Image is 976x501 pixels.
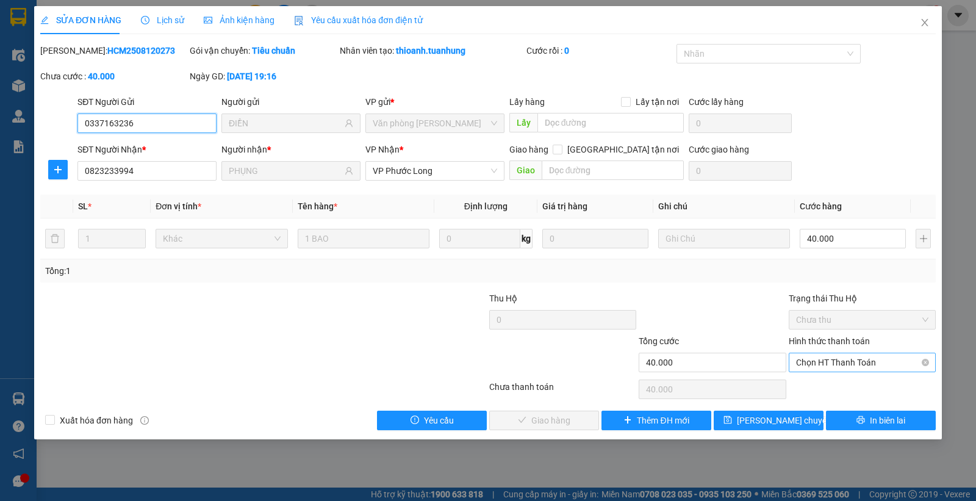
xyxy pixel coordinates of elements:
span: user [345,119,353,128]
span: In biên lai [870,414,905,427]
label: Hình thức thanh toán [789,336,870,346]
span: Văn phòng Hồ Chí Minh [373,114,497,132]
input: VD: Bàn, Ghế [298,229,429,248]
span: clock-circle [141,16,149,24]
input: Tên người gửi [229,117,342,130]
div: SĐT Người Nhận [77,143,217,156]
div: Gói vận chuyển: [190,44,337,57]
input: 0 [542,229,648,248]
span: SỬA ĐƠN HÀNG [40,15,121,25]
input: Tên người nhận [229,164,342,178]
button: printerIn biên lai [826,411,936,430]
button: plusThêm ĐH mới [601,411,711,430]
span: VP Nhận [365,145,400,154]
div: Chưa thanh toán [488,380,637,402]
span: Đơn vị tính [156,201,201,211]
div: Tổng: 1 [45,264,378,278]
input: Ghi Chú [658,229,790,248]
div: Chưa cước : [40,70,187,83]
span: Lấy tận nơi [631,95,684,109]
span: Lấy [509,113,537,132]
input: Dọc đường [537,113,684,132]
span: Giá trị hàng [542,201,587,211]
span: plus [623,416,632,425]
span: kg [520,229,533,248]
span: Giao hàng [509,145,548,154]
span: VP Phước Long [373,162,497,180]
b: Tiêu chuẩn [252,46,295,56]
span: close [920,18,930,27]
span: Định lượng [464,201,508,211]
b: 40.000 [88,71,115,81]
button: plus [916,229,931,248]
span: Yêu cầu xuất hóa đơn điện tử [294,15,423,25]
span: Lịch sử [141,15,184,25]
div: Trạng thái Thu Hộ [789,292,936,305]
span: [GEOGRAPHIC_DATA] tận nơi [562,143,684,156]
div: Cước rồi : [526,44,673,57]
button: checkGiao hàng [489,411,599,430]
input: Cước giao hàng [689,161,792,181]
span: Ảnh kiện hàng [204,15,274,25]
div: [PERSON_NAME]: [40,44,187,57]
span: Chọn HT Thanh Toán [796,353,928,372]
th: Ghi chú [653,195,795,218]
div: Người gửi [221,95,361,109]
span: picture [204,16,212,24]
span: Chưa thu [796,311,928,329]
span: Lấy hàng [509,97,545,107]
span: [PERSON_NAME] chuyển hoàn [737,414,853,427]
label: Cước giao hàng [689,145,749,154]
button: plus [48,160,68,179]
input: Cước lấy hàng [689,114,792,133]
button: delete [45,229,65,248]
div: Người nhận [221,143,361,156]
span: Tổng cước [639,336,679,346]
b: [DATE] 19:16 [227,71,276,81]
span: close-circle [922,359,929,366]
span: printer [856,416,865,425]
span: plus [49,165,67,175]
span: save [723,416,732,425]
b: 0 [564,46,569,56]
b: HCM2508120273 [107,46,175,56]
input: Dọc đường [542,160,684,180]
span: edit [40,16,49,24]
span: Giao [509,160,542,180]
div: SĐT Người Gửi [77,95,217,109]
div: Nhân viên tạo: [340,44,525,57]
b: thioanh.tuanhung [396,46,465,56]
span: info-circle [140,416,149,425]
button: save[PERSON_NAME] chuyển hoàn [714,411,823,430]
button: exclamation-circleYêu cầu [377,411,487,430]
span: Khác [163,229,280,248]
span: user [345,167,353,175]
span: Xuất hóa đơn hàng [55,414,138,427]
span: SL [78,201,88,211]
button: Close [908,6,942,40]
div: VP gửi [365,95,504,109]
span: Thu Hộ [489,294,517,303]
img: icon [294,16,304,26]
span: Cước hàng [800,201,842,211]
label: Cước lấy hàng [689,97,744,107]
span: Tên hàng [298,201,337,211]
div: Ngày GD: [190,70,337,83]
span: exclamation-circle [411,416,419,425]
span: Thêm ĐH mới [637,414,689,427]
span: Yêu cầu [424,414,454,427]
